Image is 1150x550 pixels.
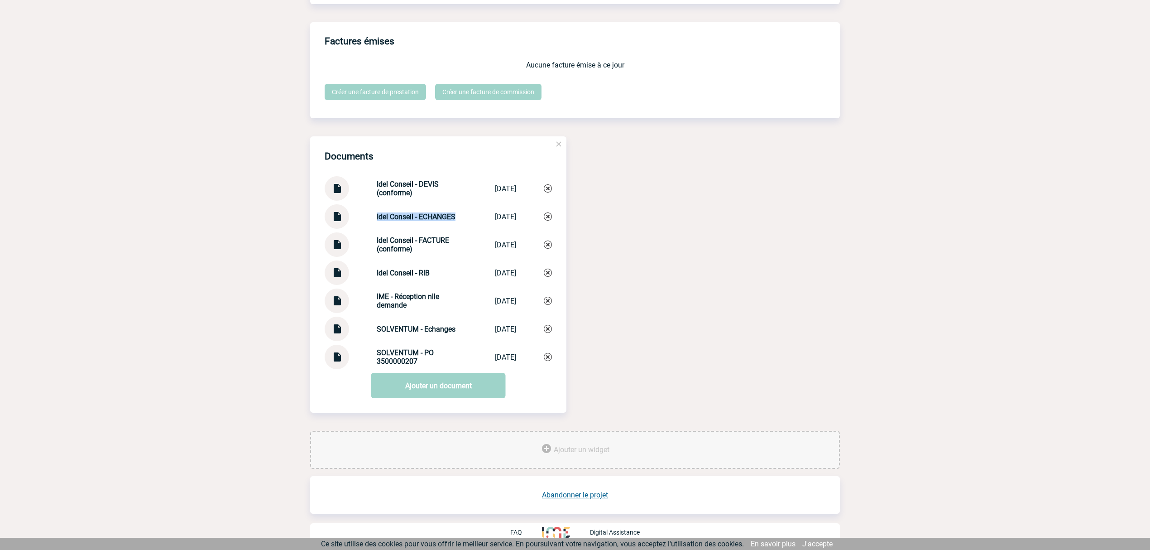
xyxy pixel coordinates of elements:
[544,269,552,277] img: Supprimer
[321,540,744,548] span: Ce site utilise des cookies pour vous offrir le meilleur service. En poursuivant votre navigation...
[325,61,825,69] p: Aucune facture émise à ce jour
[377,269,430,277] strong: Idel Conseil - RIB
[544,353,552,361] img: Supprimer
[544,184,552,193] img: Supprimer
[377,292,439,309] strong: IME - Réception nlle demande
[510,529,522,536] p: FAQ
[495,241,516,249] div: [DATE]
[751,540,795,548] a: En savoir plus
[371,373,506,398] a: Ajouter un document
[377,325,455,333] strong: SOLVENTUM - Echanges
[554,445,609,454] span: Ajouter un widget
[544,297,552,305] img: Supprimer
[495,325,516,333] div: [DATE]
[542,527,570,538] img: http://www.idealmeetingsevents.fr/
[544,212,552,221] img: Supprimer
[590,529,640,536] p: Digital Assistance
[495,353,516,362] div: [DATE]
[544,325,552,333] img: Supprimer
[377,236,449,253] strong: Idel Conseil - FACTURE (conforme)
[435,84,541,100] a: Créer une facture de commission
[802,540,833,548] a: J'accepte
[542,491,608,499] a: Abandonner le projet
[495,184,516,193] div: [DATE]
[310,431,840,469] div: Ajouter des outils d'aide à la gestion de votre événement
[377,212,455,221] strong: Idel Conseil - ECHANGES
[377,348,434,366] strong: SOLVENTUM - PO 3500000207
[495,212,516,221] div: [DATE]
[325,84,426,100] a: Créer une facture de prestation
[495,269,516,277] div: [DATE]
[495,297,516,305] div: [DATE]
[510,528,542,536] a: FAQ
[325,151,374,162] h4: Documents
[544,241,552,249] img: Supprimer
[325,29,840,53] h3: Factures émises
[377,180,439,197] strong: Idel Conseil - DEVIS (conforme)
[555,140,563,148] img: close.png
